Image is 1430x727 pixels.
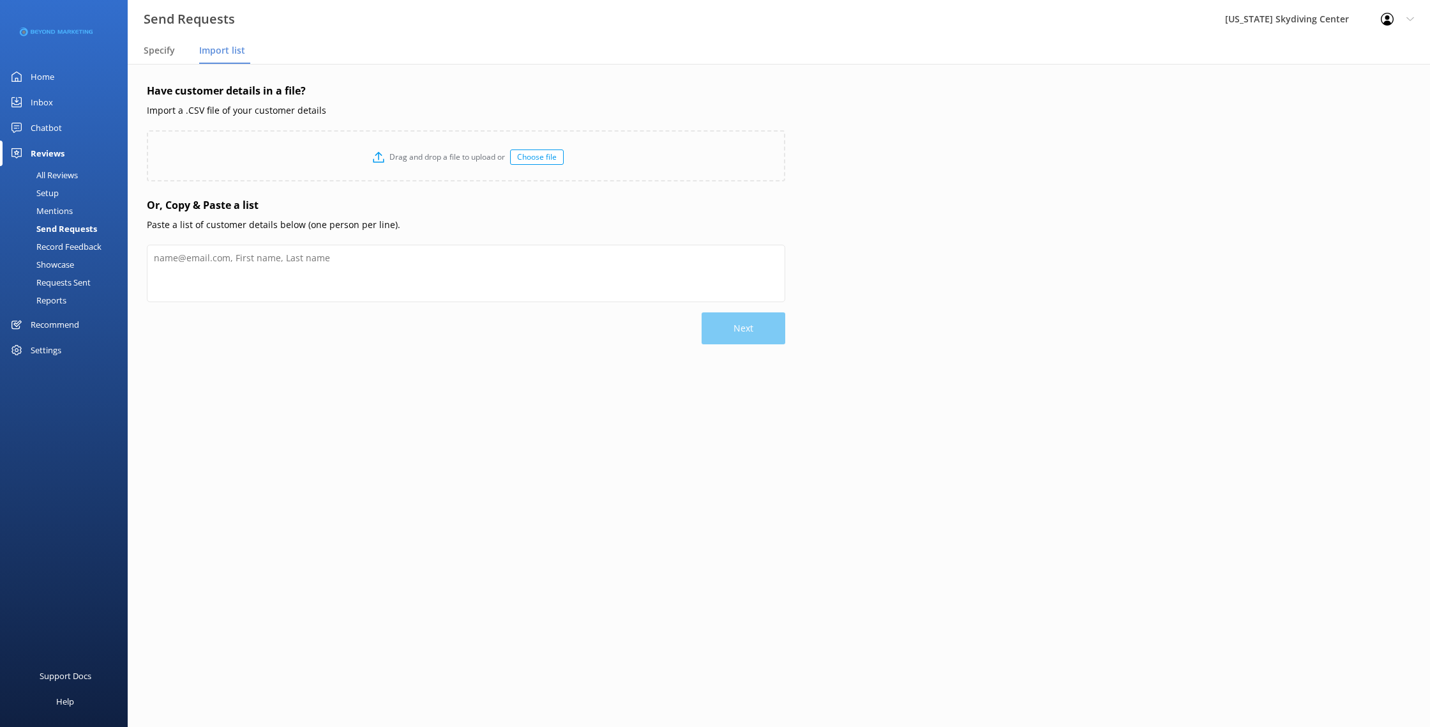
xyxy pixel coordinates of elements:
[147,83,785,100] h4: Have customer details in a file?
[40,663,91,689] div: Support Docs
[8,202,73,220] div: Mentions
[8,220,97,238] div: Send Requests
[56,689,74,714] div: Help
[8,238,102,256] div: Record Feedback
[8,184,128,202] a: Setup
[8,291,66,309] div: Reports
[8,273,128,291] a: Requests Sent
[8,238,128,256] a: Record Feedback
[8,220,128,238] a: Send Requests
[384,151,510,163] p: Drag and drop a file to upload or
[8,256,74,273] div: Showcase
[8,166,128,184] a: All Reviews
[510,149,564,165] div: Choose file
[147,197,785,214] h4: Or, Copy & Paste a list
[147,103,785,118] p: Import a .CSV file of your customer details
[144,44,175,57] span: Specify
[31,337,61,363] div: Settings
[8,202,128,220] a: Mentions
[8,256,128,273] a: Showcase
[8,166,78,184] div: All Reviews
[8,184,59,202] div: Setup
[147,218,785,232] p: Paste a list of customer details below (one person per line).
[8,273,91,291] div: Requests Sent
[31,115,62,141] div: Chatbot
[31,141,64,166] div: Reviews
[199,44,245,57] span: Import list
[31,312,79,337] div: Recommend
[31,89,53,115] div: Inbox
[19,22,93,43] img: 3-1676954853.png
[31,64,54,89] div: Home
[144,9,235,29] h3: Send Requests
[8,291,128,309] a: Reports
